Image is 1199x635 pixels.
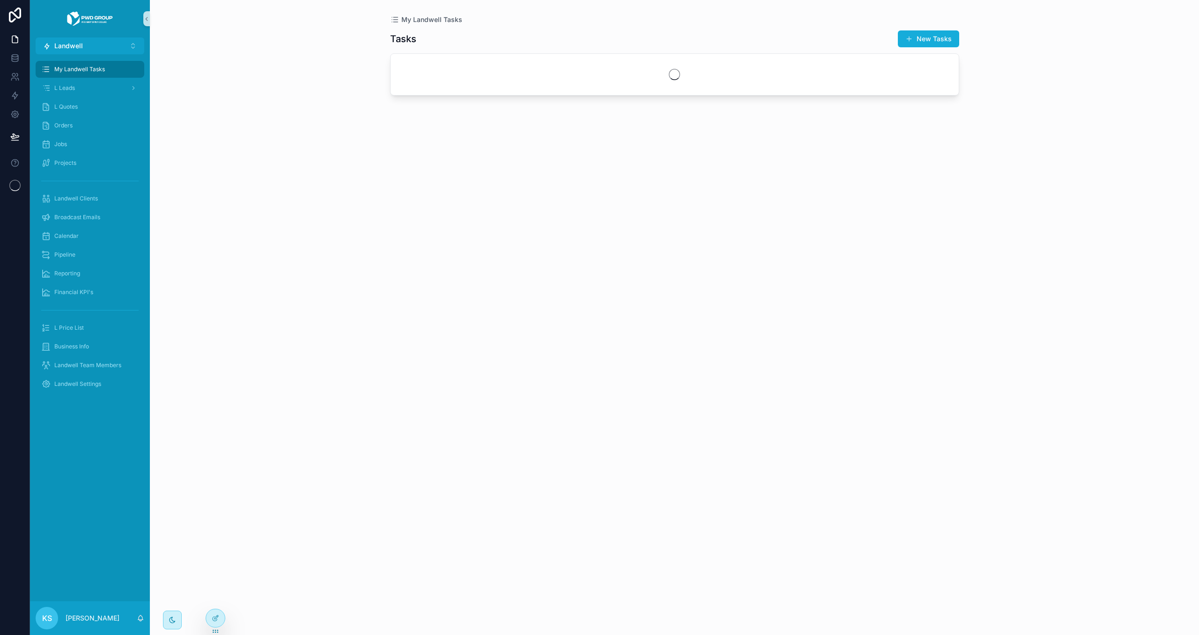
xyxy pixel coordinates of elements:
[36,80,144,96] a: L Leads
[390,32,416,45] h1: Tasks
[36,228,144,244] a: Calendar
[54,41,83,51] span: Landwell
[36,61,144,78] a: My Landwell Tasks
[54,362,121,369] span: Landwell Team Members
[36,338,144,355] a: Business Info
[36,190,144,207] a: Landwell Clients
[36,376,144,392] a: Landwell Settings
[54,195,98,202] span: Landwell Clients
[42,613,52,624] span: KS
[54,66,105,73] span: My Landwell Tasks
[36,98,144,115] a: L Quotes
[54,270,80,277] span: Reporting
[898,30,959,47] button: New Tasks
[36,246,144,263] a: Pipeline
[390,15,462,24] a: My Landwell Tasks
[54,324,84,332] span: L Price List
[66,613,119,623] p: [PERSON_NAME]
[54,159,76,167] span: Projects
[36,117,144,134] a: Orders
[54,103,78,111] span: L Quotes
[54,122,73,129] span: Orders
[54,288,93,296] span: Financial KPI's
[36,155,144,171] a: Projects
[36,136,144,153] a: Jobs
[54,232,79,240] span: Calendar
[54,380,101,388] span: Landwell Settings
[36,284,144,301] a: Financial KPI's
[54,343,89,350] span: Business Info
[54,84,75,92] span: L Leads
[54,214,100,221] span: Broadcast Emails
[36,37,144,54] button: Select Button
[36,209,144,226] a: Broadcast Emails
[36,265,144,282] a: Reporting
[67,11,113,26] img: App logo
[36,357,144,374] a: Landwell Team Members
[401,15,462,24] span: My Landwell Tasks
[54,140,67,148] span: Jobs
[30,54,150,405] div: scrollable content
[54,251,75,258] span: Pipeline
[36,319,144,336] a: L Price List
